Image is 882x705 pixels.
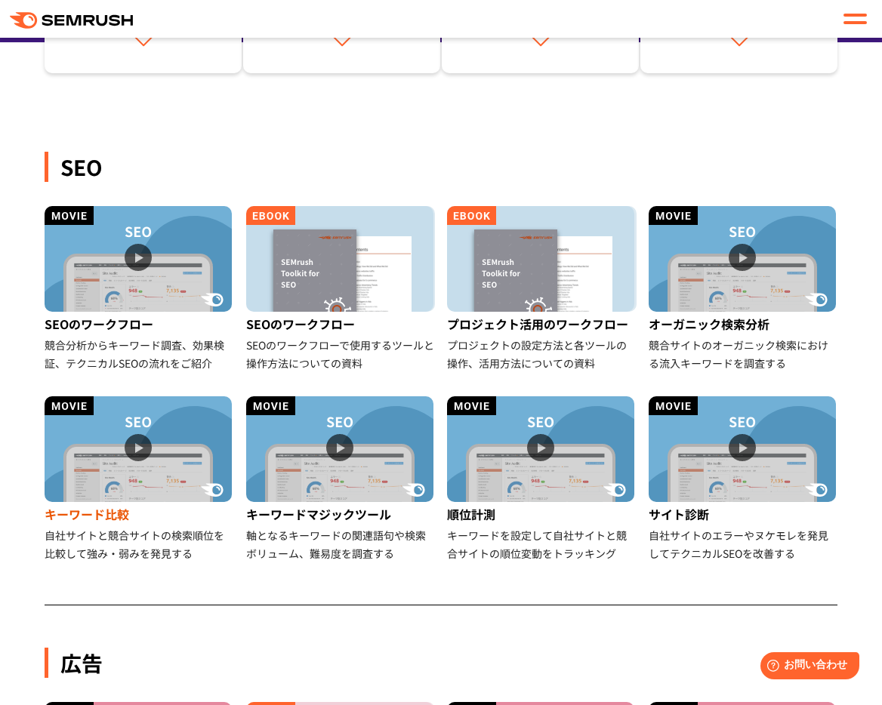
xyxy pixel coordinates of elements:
[45,206,234,372] a: SEOのワークフロー 競合分析からキーワード調査、効果検証、テクニカルSEOの流れをご紹介
[447,502,637,526] div: 順位計測
[45,312,234,336] div: SEOのワークフロー
[246,396,436,562] a: キーワードマジックツール 軸となるキーワードの関連語句や検索ボリューム、難易度を調査する
[45,396,234,562] a: キーワード比較 自社サイトと競合サイトの検索順位を比較して強み・弱みを発見する
[649,396,838,562] a: サイト診断 自社サイトのエラーやヌケモレを発見してテクニカルSEOを改善する
[246,502,436,526] div: キーワードマジックツール
[45,526,234,562] div: 自社サイトと競合サイトの検索順位を比較して強み・弱みを発見する
[649,502,838,526] div: サイト診断
[649,312,838,336] div: オーガニック検索分析
[649,526,838,562] div: 自社サイトのエラーやヌケモレを発見してテクニカルSEOを改善する
[447,396,637,562] a: 順位計測 キーワードを設定して自社サイトと競合サイトの順位変動をトラッキング
[447,312,637,336] div: プロジェクト活用のワークフロー
[246,312,436,336] div: SEOのワークフロー
[45,648,837,678] div: 広告
[447,526,637,562] div: キーワードを設定して自社サイトと競合サイトの順位変動をトラッキング
[447,206,637,372] a: プロジェクト活用のワークフロー プロジェクトの設定方法と各ツールの操作、活用方法についての資料
[748,646,865,688] iframe: Help widget launcher
[45,502,234,526] div: キーワード比較
[45,152,837,182] div: SEO
[246,336,436,372] div: SEOのワークフローで使用するツールと操作方法についての資料
[45,336,234,372] div: 競合分析からキーワード調査、効果検証、テクニカルSEOの流れをご紹介
[447,336,637,372] div: プロジェクトの設定方法と各ツールの操作、活用方法についての資料
[246,526,436,562] div: 軸となるキーワードの関連語句や検索ボリューム、難易度を調査する
[649,336,838,372] div: 競合サイトのオーガニック検索における流入キーワードを調査する
[246,206,436,372] a: SEOのワークフロー SEOのワークフローで使用するツールと操作方法についての資料
[649,206,838,372] a: オーガニック検索分析 競合サイトのオーガニック検索における流入キーワードを調査する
